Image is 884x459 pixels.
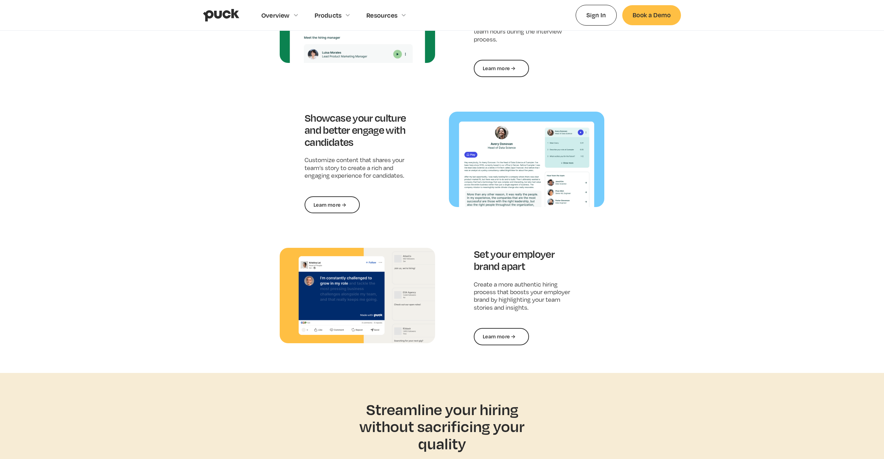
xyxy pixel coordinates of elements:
[474,248,579,272] h3: Set your employer brand apart
[305,156,410,179] p: Customize content that shares your team’s story to create a rich and engaging experience for cand...
[340,401,544,452] h2: Streamline your hiring without sacrificing your quality
[366,11,397,19] div: Resources
[261,11,290,19] div: Overview
[622,5,681,25] a: Book a Demo
[474,281,579,312] p: Create a more authentic hiring process that boosts your employer brand by highlighting your team ...
[305,112,410,148] h3: Showcase your culture and better engage with candidates
[315,11,342,19] div: Products
[474,328,529,345] a: Learn more →
[305,196,360,214] a: Learn more →
[474,60,529,77] a: Learn more →
[576,5,617,25] a: Sign In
